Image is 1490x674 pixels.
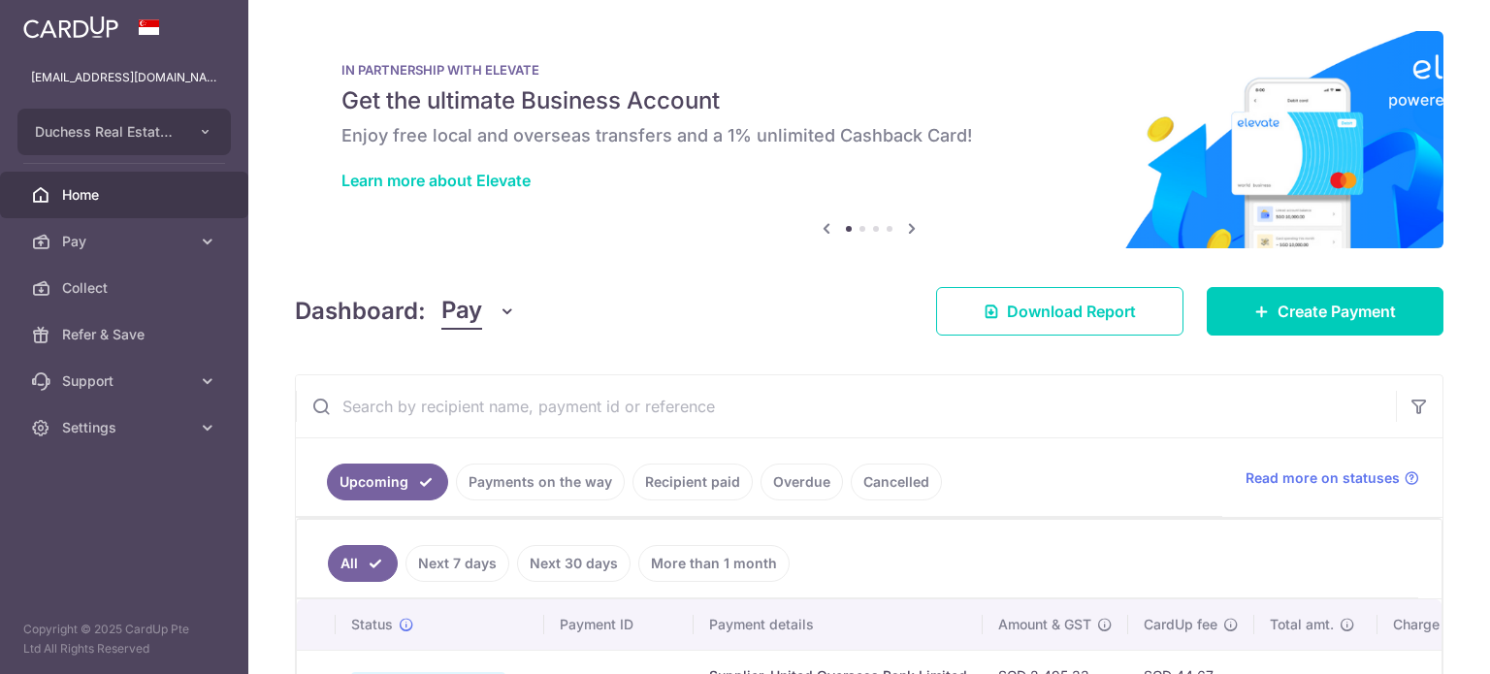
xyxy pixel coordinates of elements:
[632,464,753,500] a: Recipient paid
[62,418,190,437] span: Settings
[1246,468,1419,488] a: Read more on statuses
[35,122,178,142] span: Duchess Real Estate Investment Pte Ltd
[62,325,190,344] span: Refer & Save
[1393,615,1473,634] span: Charge date
[936,287,1183,336] a: Download Report
[1366,616,1471,664] iframe: Opens a widget where you can find more information
[1270,615,1334,634] span: Total amt.
[351,615,393,634] span: Status
[638,545,790,582] a: More than 1 month
[296,375,1396,437] input: Search by recipient name, payment id or reference
[341,124,1397,147] h6: Enjoy free local and overseas transfers and a 1% unlimited Cashback Card!
[31,68,217,87] p: [EMAIL_ADDRESS][DOMAIN_NAME]
[295,294,426,329] h4: Dashboard:
[341,62,1397,78] p: IN PARTNERSHIP WITH ELEVATE
[328,545,398,582] a: All
[1207,287,1443,336] a: Create Payment
[1144,615,1217,634] span: CardUp fee
[62,278,190,298] span: Collect
[62,185,190,205] span: Home
[456,464,625,500] a: Payments on the way
[17,109,231,155] button: Duchess Real Estate Investment Pte Ltd
[341,85,1397,116] h5: Get the ultimate Business Account
[1007,300,1136,323] span: Download Report
[441,293,516,330] button: Pay
[544,599,694,650] th: Payment ID
[62,232,190,251] span: Pay
[998,615,1091,634] span: Amount & GST
[23,16,118,39] img: CardUp
[341,171,531,190] a: Learn more about Elevate
[1278,300,1396,323] span: Create Payment
[694,599,983,650] th: Payment details
[517,545,631,582] a: Next 30 days
[441,293,482,330] span: Pay
[761,464,843,500] a: Overdue
[62,371,190,391] span: Support
[851,464,942,500] a: Cancelled
[295,31,1443,248] img: Renovation banner
[405,545,509,582] a: Next 7 days
[1246,468,1400,488] span: Read more on statuses
[327,464,448,500] a: Upcoming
